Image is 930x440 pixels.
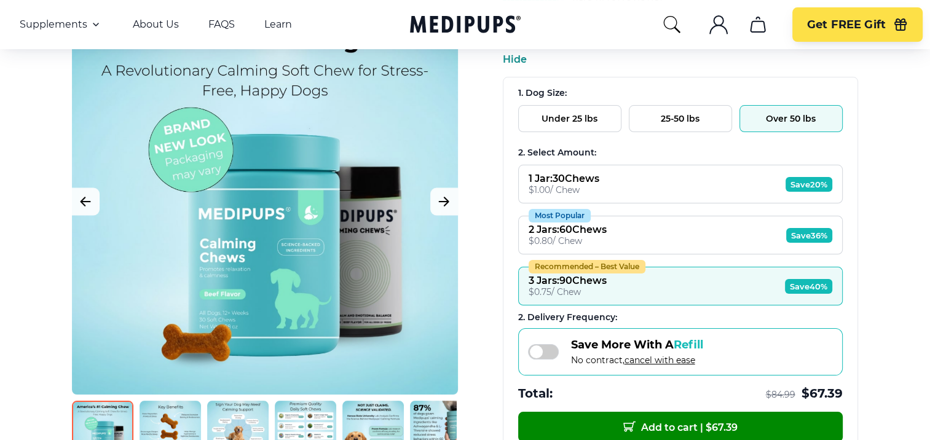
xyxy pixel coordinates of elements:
button: Over 50 lbs [739,105,843,132]
span: Save More With A [571,338,703,352]
button: Supplements [20,17,103,32]
span: No contract, [571,355,703,366]
button: 25-50 lbs [629,105,732,132]
span: Supplements [20,18,87,31]
button: Get FREE Gift [792,7,923,42]
span: Save 40% [785,279,832,294]
span: 2 . Delivery Frequency: [518,312,617,323]
a: Medipups [410,13,521,38]
a: About Us [133,18,179,31]
a: Learn [264,18,292,31]
span: $ 84.99 [766,389,795,401]
button: Most Popular2 Jars:60Chews$0.80/ ChewSave36% [518,216,843,254]
div: Recommended – Best Value [529,260,645,273]
span: Refill [674,338,703,352]
button: 1 Jar:30Chews$1.00/ ChewSave20% [518,165,843,203]
div: $ 0.75 / Chew [529,286,607,297]
button: account [704,10,733,39]
span: Add to cart | $ 67.39 [623,420,738,433]
div: Most Popular [529,209,591,222]
button: search [662,15,682,34]
span: Save 36% [786,228,832,243]
button: Previous Image [72,188,100,216]
span: Hide [503,53,527,65]
div: 1. Dog Size: [518,87,843,99]
span: Get FREE Gift [807,18,886,32]
button: Recommended – Best Value3 Jars:90Chews$0.75/ ChewSave40% [518,267,843,305]
div: 3 Jars : 90 Chews [529,275,607,286]
span: $ 67.39 [802,385,843,402]
button: Under 25 lbs [518,105,621,132]
div: 1 Jar : 30 Chews [529,173,599,184]
a: FAQS [208,18,235,31]
div: 2 Jars : 60 Chews [529,224,607,235]
div: $ 0.80 / Chew [529,235,607,246]
span: cancel with ease [625,355,695,366]
div: 2. Select Amount: [518,147,843,159]
button: Next Image [430,188,458,216]
span: Save 20% [786,177,832,192]
span: Total: [518,385,553,402]
div: $ 1.00 / Chew [529,184,599,195]
button: cart [743,10,773,39]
